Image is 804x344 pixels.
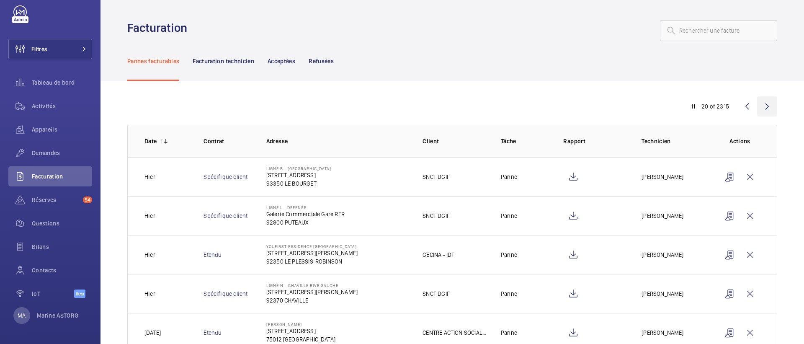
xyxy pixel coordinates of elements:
p: Acceptées [268,57,295,65]
p: Panne [501,290,517,298]
a: Spécifique client [204,212,247,219]
p: SNCF DGIF [423,212,450,220]
span: Questions [32,219,92,228]
p: MA [18,311,26,320]
p: 92370 CHAVILLE [266,296,358,305]
span: Beta [74,290,85,298]
p: Technicien [642,137,706,145]
p: [STREET_ADDRESS][PERSON_NAME] [266,249,358,257]
p: Actions [720,137,760,145]
p: [PERSON_NAME] [266,322,335,327]
a: Étendu [204,251,222,258]
p: Pannes facturables [127,57,179,65]
p: YouFirst Residence [GEOGRAPHIC_DATA] [266,244,358,249]
p: Date [144,137,157,145]
p: Refusées [309,57,334,65]
h1: Facturation [127,20,192,36]
p: Contrat [204,137,253,145]
p: [PERSON_NAME] [642,251,683,259]
span: Activités [32,102,92,110]
p: Facturation technicien [193,57,254,65]
p: 92350 LE PLESSIS-ROBINSON [266,257,358,266]
p: Rapport [563,137,628,145]
p: Hier [144,212,155,220]
p: 92800 PUTEAUX [266,218,345,227]
button: Filtres [8,39,92,59]
span: Appareils [32,125,92,134]
p: Client [423,137,487,145]
p: SNCF DGIF [423,290,450,298]
p: 93350 LE BOURGET [266,179,331,188]
p: [STREET_ADDRESS][PERSON_NAME] [266,288,358,296]
a: Spécifique client [204,290,247,297]
p: Hier [144,251,155,259]
input: Rechercher une facture [660,20,777,41]
p: CENTRE ACTION SOCIALE [DEMOGRAPHIC_DATA] [423,328,487,337]
p: Ligne L - DEFENSE [266,205,345,210]
p: Panne [501,212,517,220]
p: Panne [501,173,517,181]
span: Contacts [32,266,92,274]
a: Spécifique client [204,173,247,180]
p: [DATE] [144,328,161,337]
p: Ligne N - CHAVILLE RIVE GAUCHE [266,283,358,288]
p: [STREET_ADDRESS] [266,171,331,179]
p: SNCF DGIF [423,173,450,181]
span: Réserves [32,196,80,204]
p: Panne [501,328,517,337]
span: IoT [32,290,74,298]
p: GECINA - IDF [423,251,454,259]
p: LIGNE B - [GEOGRAPHIC_DATA] [266,166,331,171]
p: [PERSON_NAME] [642,290,683,298]
p: Marine ASTORG [37,311,79,320]
p: [STREET_ADDRESS] [266,327,335,335]
p: [PERSON_NAME] [642,212,683,220]
div: 11 – 20 of 2315 [691,102,729,111]
p: 75012 [GEOGRAPHIC_DATA] [266,335,335,344]
p: Galerie Commerciale Gare RER [266,210,345,218]
p: [PERSON_NAME] [642,328,683,337]
span: Bilans [32,243,92,251]
p: [PERSON_NAME] [642,173,683,181]
p: Hier [144,290,155,298]
span: 54 [83,197,92,203]
span: Demandes [32,149,92,157]
a: Étendu [204,329,222,336]
p: Tâche [501,137,550,145]
span: Facturation [32,172,92,181]
p: Panne [501,251,517,259]
p: Adresse [266,137,410,145]
span: Filtres [31,45,47,53]
span: Tableau de bord [32,78,92,87]
p: Hier [144,173,155,181]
